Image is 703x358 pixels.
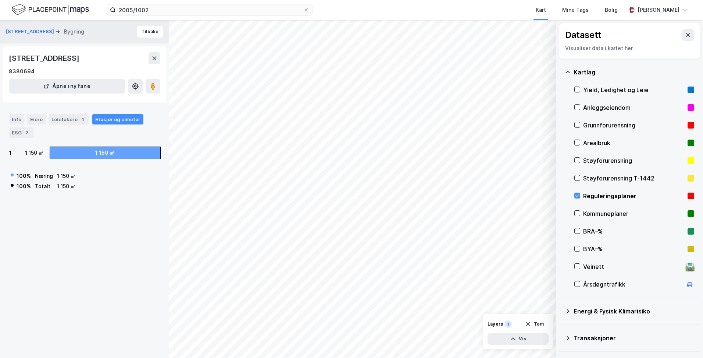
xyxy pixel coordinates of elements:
div: Datasett [565,29,602,41]
div: [STREET_ADDRESS] [9,52,81,64]
div: 1 150 ㎡ [95,148,115,157]
button: [STREET_ADDRESS] [6,28,56,35]
div: 1 150 ㎡ [25,148,44,157]
div: Transaksjoner [574,334,694,343]
div: Layers [488,321,503,327]
div: BRA–% [583,227,685,236]
button: Tilbake [137,26,163,38]
button: Tøm [520,318,549,330]
div: Visualiser data i kartet her. [565,44,694,53]
div: 4 [79,116,86,123]
div: Veinett [583,262,682,271]
div: Bygning [64,27,84,36]
div: Leietakere [49,114,89,124]
div: Kommuneplaner [583,209,685,218]
div: Totalt [35,182,53,191]
button: Åpne i ny fane [9,79,125,94]
div: 1 [9,148,12,157]
div: Reguleringsplaner [583,192,685,200]
div: Støyforurensning [583,156,685,165]
div: Bolig [605,6,618,14]
div: 100 % [17,182,31,191]
img: logo.f888ab2527a4732fd821a326f86c7f29.svg [12,3,89,16]
div: Støyforurensning T-1442 [583,174,685,183]
input: Søk på adresse, matrikkel, gårdeiere, leietakere eller personer [116,4,303,15]
div: Eiere [27,114,46,124]
div: Yield, Ledighet og Leie [583,85,685,94]
div: 8380694 [9,67,35,76]
iframe: Chat Widget [666,323,703,358]
div: Energi & Fysisk Klimarisiko [574,307,694,316]
div: 🛣️ [685,262,695,271]
div: Kontrollprogram for chat [666,323,703,358]
div: 100 % [17,172,31,180]
div: Mine Tags [562,6,589,14]
div: BYA–% [583,245,685,253]
div: Info [9,114,24,124]
div: 1 150 ㎡ [57,172,76,180]
div: 2 [23,129,31,136]
div: Grunnforurensning [583,121,685,130]
div: Kartlag [574,68,694,77]
div: Etasjer og enheter [95,116,140,123]
div: [PERSON_NAME] [638,6,679,14]
div: 1 150 ㎡ [57,182,76,191]
div: 1 [504,320,512,328]
div: Arealbruk [583,138,685,147]
div: ESG [9,127,33,138]
button: Vis [488,333,549,345]
div: Næring [35,172,53,180]
div: Kart [536,6,546,14]
div: Årsdøgntrafikk [583,280,682,289]
div: Anleggseiendom [583,103,685,112]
